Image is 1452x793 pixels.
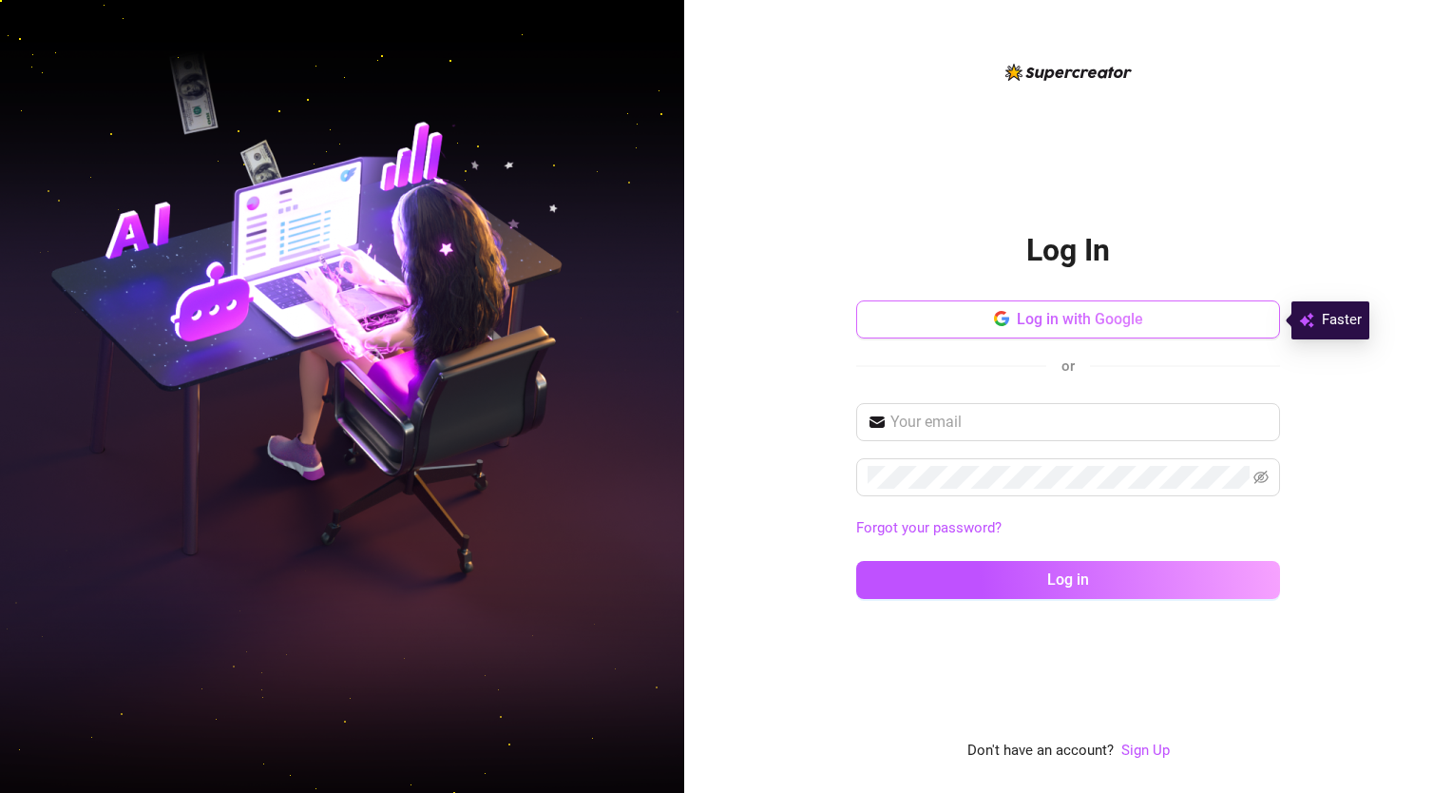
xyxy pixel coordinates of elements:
a: Forgot your password? [856,517,1280,540]
a: Sign Up [1121,742,1170,759]
span: Faster [1322,309,1362,332]
img: logo-BBDzfeDw.svg [1005,64,1132,81]
a: Sign Up [1121,740,1170,763]
input: Your email [890,411,1269,434]
a: Forgot your password? [856,519,1002,536]
span: Don't have an account? [967,740,1114,763]
span: or [1061,358,1075,375]
button: Log in with Google [856,300,1280,338]
img: svg%3e [1299,309,1314,332]
span: Log in [1047,571,1089,589]
span: eye-invisible [1253,470,1269,485]
button: Log in [856,561,1280,599]
h2: Log In [1026,231,1110,270]
span: Log in with Google [1017,310,1143,328]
